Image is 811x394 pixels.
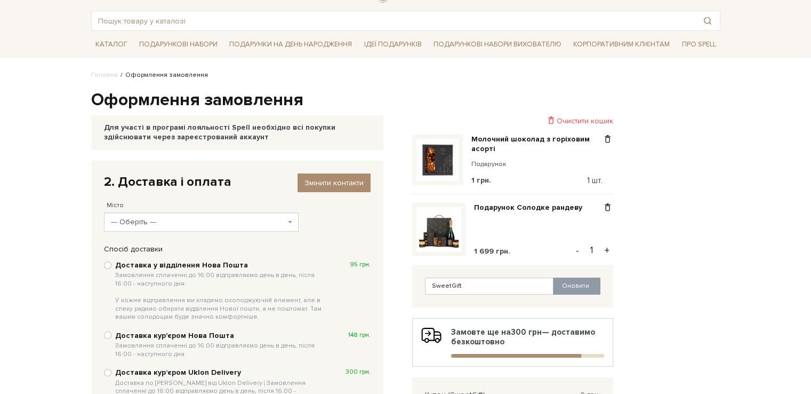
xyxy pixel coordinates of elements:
[104,123,371,142] div: Для участі в програмі лояльності Spell необхідно всі покупки здійснювати через зареєстрований акк...
[91,36,132,53] a: Каталог
[104,212,299,232] span: --- Оберіть ---
[425,278,554,295] input: Введіть код купона
[553,278,600,295] button: Оновити
[115,261,328,321] b: Доставка у відділення Нова Пошта
[91,71,118,79] a: Головна
[225,36,356,53] a: Подарунки на День народження
[118,70,208,80] li: Оформлення замовлення
[474,247,510,256] span: 1 699 грн.
[587,176,603,185] span: 1 шт.
[471,135,602,154] a: Молочний шоколад з горіховим асорті
[111,217,285,227] span: --- Оберіть ---
[99,245,376,254] div: Спосіб доставки
[421,327,604,358] div: Замовте ще на — доставимо безкоштовно
[115,331,328,358] b: Доставка кур'єром Нова Пошта
[677,36,720,53] a: Про Spell
[115,271,328,321] span: Замовлення сплаченні до 16:00 відправляємо день в день, після 16:00 - наступного дня. У кожне від...
[346,368,371,376] span: 300 грн.
[429,35,566,53] a: Подарункові набори вихователю
[511,327,542,337] b: 300 грн
[350,261,371,269] span: 95 грн.
[471,176,491,185] span: 1 грн.
[471,160,602,169] small: Подарунок
[107,201,124,210] label: Місто
[348,331,371,340] span: 148 грн.
[416,139,459,181] img: Молочний шоколад з горіховим асорті
[601,242,613,258] button: +
[416,207,461,252] img: Подарунок Солодке рандеву
[135,36,222,53] a: Подарункові набори
[572,242,583,258] button: -
[115,342,328,358] span: Замовлення сплаченні до 16:00 відправляємо день в день, після 16:00 - наступного дня
[412,116,613,126] div: Очистити кошик
[91,89,720,112] h1: Оформлення замовлення
[104,174,371,190] div: 2. Доставка і оплата
[695,11,720,30] button: Пошук товару у каталозі
[304,178,364,187] span: Змінити контакти
[359,36,425,53] a: Ідеї подарунків
[92,11,695,30] input: Пошук товару у каталозі
[569,35,674,53] a: Корпоративним клієнтам
[474,203,590,212] a: Подарунок Солодке рандеву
